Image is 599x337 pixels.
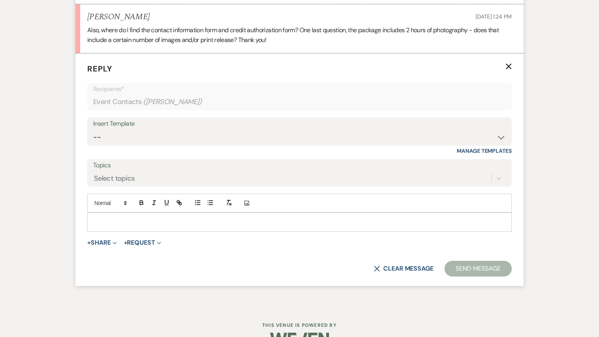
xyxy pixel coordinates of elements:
span: + [124,240,127,246]
span: + [87,240,91,246]
a: Manage Templates [457,147,512,154]
button: Request [124,240,161,246]
button: Clear message [374,266,434,272]
span: [DATE] 1:24 PM [476,13,512,20]
label: Topics [93,160,506,171]
h5: [PERSON_NAME] [87,12,150,22]
span: ( [PERSON_NAME] ) [143,97,202,107]
div: Insert Template [93,118,506,130]
span: Reply [87,64,112,74]
button: Share [87,240,117,246]
p: Also, where do I find the contact information form and credit authorization form? One last questi... [87,25,512,45]
div: Select topics [94,173,135,184]
button: Send Message [445,261,512,277]
div: Event Contacts [93,94,506,110]
p: Recipients* [93,84,506,94]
